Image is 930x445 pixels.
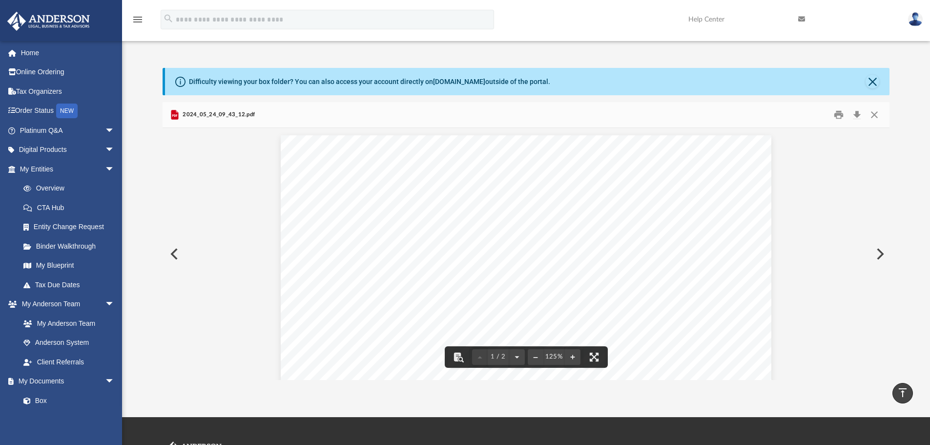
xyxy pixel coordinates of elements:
[866,107,883,123] button: Close
[433,78,485,85] a: [DOMAIN_NAME]
[7,140,129,160] a: Digital Productsarrow_drop_down
[189,77,550,87] div: Difficulty viewing your box folder? You can also access your account directly on outside of the p...
[583,346,605,368] button: Enter fullscreen
[132,14,144,25] i: menu
[14,391,120,410] a: Box
[848,107,866,123] button: Download
[897,387,909,399] i: vertical_align_top
[543,354,565,360] div: Current zoom level
[528,346,543,368] button: Zoom out
[105,140,124,160] span: arrow_drop_down
[163,13,174,24] i: search
[181,110,255,119] span: 2024_05_24_09_43_12.pdf
[7,372,124,391] a: My Documentsarrow_drop_down
[14,256,124,275] a: My Blueprint
[4,12,93,31] img: Anderson Advisors Platinum Portal
[14,314,120,333] a: My Anderson Team
[14,236,129,256] a: Binder Walkthrough
[163,102,890,380] div: Preview
[488,346,509,368] button: 1 / 2
[868,240,890,268] button: Next File
[7,43,129,63] a: Home
[866,75,879,88] button: Close
[105,372,124,392] span: arrow_drop_down
[163,240,184,268] button: Previous File
[892,383,913,403] a: vertical_align_top
[14,333,124,353] a: Anderson System
[163,128,890,380] div: Document Viewer
[509,346,525,368] button: Next page
[14,275,129,295] a: Tax Due Dates
[488,354,509,360] span: 1 / 2
[7,101,129,121] a: Order StatusNEW
[14,410,124,430] a: Meeting Minutes
[7,63,129,82] a: Online Ordering
[105,295,124,315] span: arrow_drop_down
[829,107,848,123] button: Print
[14,217,129,237] a: Entity Change Request
[7,121,129,140] a: Platinum Q&Aarrow_drop_down
[14,179,129,198] a: Overview
[105,121,124,141] span: arrow_drop_down
[14,352,124,372] a: Client Referrals
[908,12,923,26] img: User Pic
[56,104,78,118] div: NEW
[163,128,890,380] div: File preview
[565,346,580,368] button: Zoom in
[105,159,124,179] span: arrow_drop_down
[132,19,144,25] a: menu
[7,295,124,314] a: My Anderson Teamarrow_drop_down
[14,198,129,217] a: CTA Hub
[448,346,469,368] button: Toggle findbar
[7,82,129,101] a: Tax Organizers
[7,159,129,179] a: My Entitiesarrow_drop_down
